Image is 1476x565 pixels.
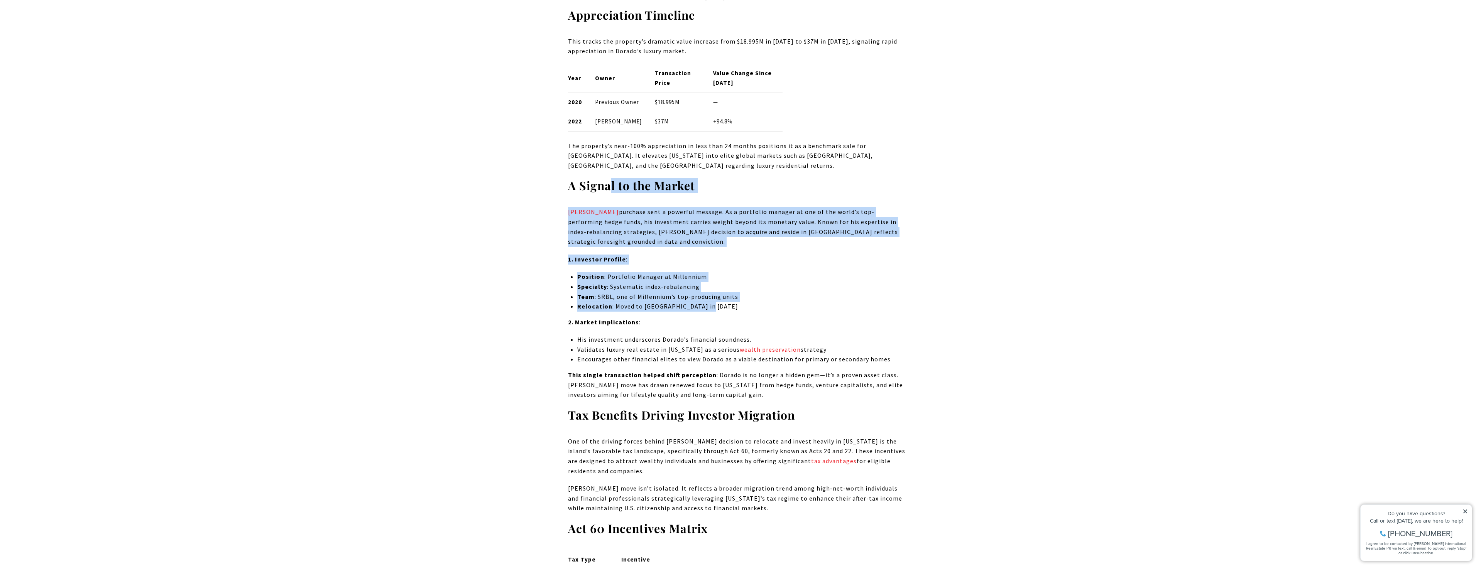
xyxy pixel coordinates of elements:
strong: Team [577,293,595,300]
a: tax advantages - open in a new tab [811,457,857,465]
p: purchase sent a powerful message. As a portfolio manager at one of the world’s top-performing hed... [568,207,908,246]
p: $37M [655,117,700,126]
p: The property’s near-100% appreciation in less than 24 months positions it as a benchmark sale for... [568,141,908,171]
p: [PERSON_NAME] [595,117,642,126]
strong: A Signal to the Market [568,178,695,193]
p: : Dorado is no longer a hidden gem—it’s a proven asset class. [PERSON_NAME] move has drawn renewe... [568,370,908,400]
strong: 2020 [568,98,582,106]
div: Call or text [DATE], we are here to help! [8,25,112,30]
span: [PHONE_NUMBER] [32,36,96,44]
strong: 1. Investor Profile [568,255,626,263]
p: : [568,255,908,265]
p: This tracks the property’s dramatic value increase from $18.995M in [DATE] to $37M in [DATE], sig... [568,37,908,56]
li: Validates luxury real estate in [US_STATE] as a serious strategy [577,345,908,355]
p: $18.995M [655,98,700,107]
strong: Position [577,273,604,280]
strong: Specialty [577,283,607,290]
li: : Systematic index-rebalancing [577,282,908,292]
a: Glen Scheinberg’s - open in a new tab [568,208,619,216]
p: — [713,98,783,107]
strong: Tax Benefits Driving Investor Migration [568,407,795,423]
li: : SRBL, one of Millennium’s top-producing units [577,292,908,302]
span: I agree to be contacted by [PERSON_NAME] International Real Estate PR via text, call & email. To ... [10,47,110,62]
strong: 2. Market Implications [568,318,639,326]
p: Previous Owner [595,98,642,107]
p: One of the driving forces behind [PERSON_NAME] decision to relocate and invest heavily in [US_STA... [568,437,908,476]
strong: Value Change Since [DATE] [713,69,772,86]
div: Do you have questions? [8,17,112,23]
strong: Act 60 Incentives Matrix [568,521,708,536]
li: : Moved to [GEOGRAPHIC_DATA] in [DATE] [577,302,908,312]
strong: Year [568,74,581,82]
p: +94.8% [713,117,783,126]
strong: Relocation [577,302,612,310]
strong: Transaction Price [655,69,691,86]
strong: Appreciation Timeline [568,7,695,23]
li: Encourages other financial elites to view Dorado as a viable destination for primary or secondary... [577,354,908,364]
p: : [568,317,908,327]
strong: Owner [595,74,615,82]
li: His investment underscores Dorado’s financial soundness. [577,335,908,345]
li: : Portfolio Manager at Millennium [577,272,908,282]
p: [PERSON_NAME] move isn’t isolated. It reflects a broader migration trend among high-net-worth ind... [568,484,908,513]
strong: This single transaction helped shift perception [568,371,717,379]
strong: 2022 [568,118,582,125]
strong: Incentive [621,556,650,563]
a: wealth preservation - open in a new tab [740,346,801,353]
strong: Tax Type [568,556,596,563]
